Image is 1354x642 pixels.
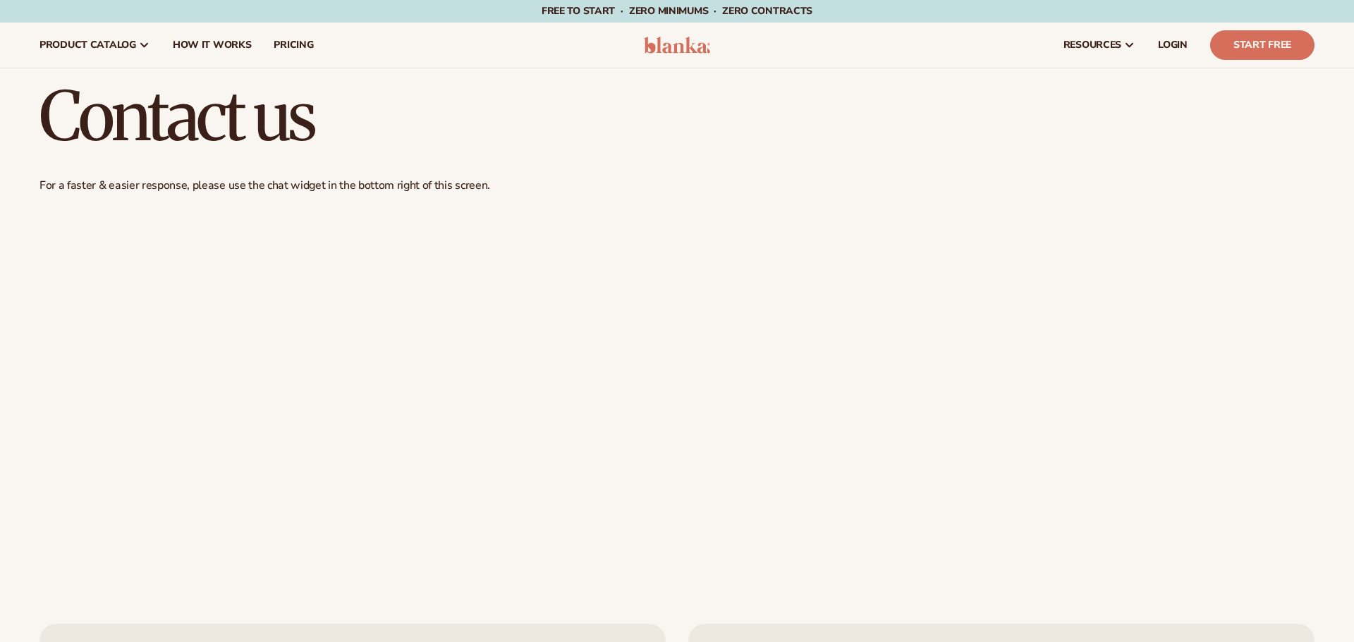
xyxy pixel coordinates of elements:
a: resources [1052,23,1147,68]
span: Free to start · ZERO minimums · ZERO contracts [542,4,812,18]
a: How It Works [161,23,263,68]
span: LOGIN [1158,39,1188,51]
a: LOGIN [1147,23,1199,68]
span: How It Works [173,39,252,51]
span: resources [1063,39,1121,51]
iframe: Contact Us Form [39,204,1315,584]
span: pricing [274,39,313,51]
a: product catalog [28,23,161,68]
span: product catalog [39,39,136,51]
p: For a faster & easier response, please use the chat widget in the bottom right of this screen. [39,178,1315,193]
a: Start Free [1210,30,1315,60]
a: pricing [262,23,324,68]
img: logo [644,37,711,54]
h1: Contact us [39,82,1315,150]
